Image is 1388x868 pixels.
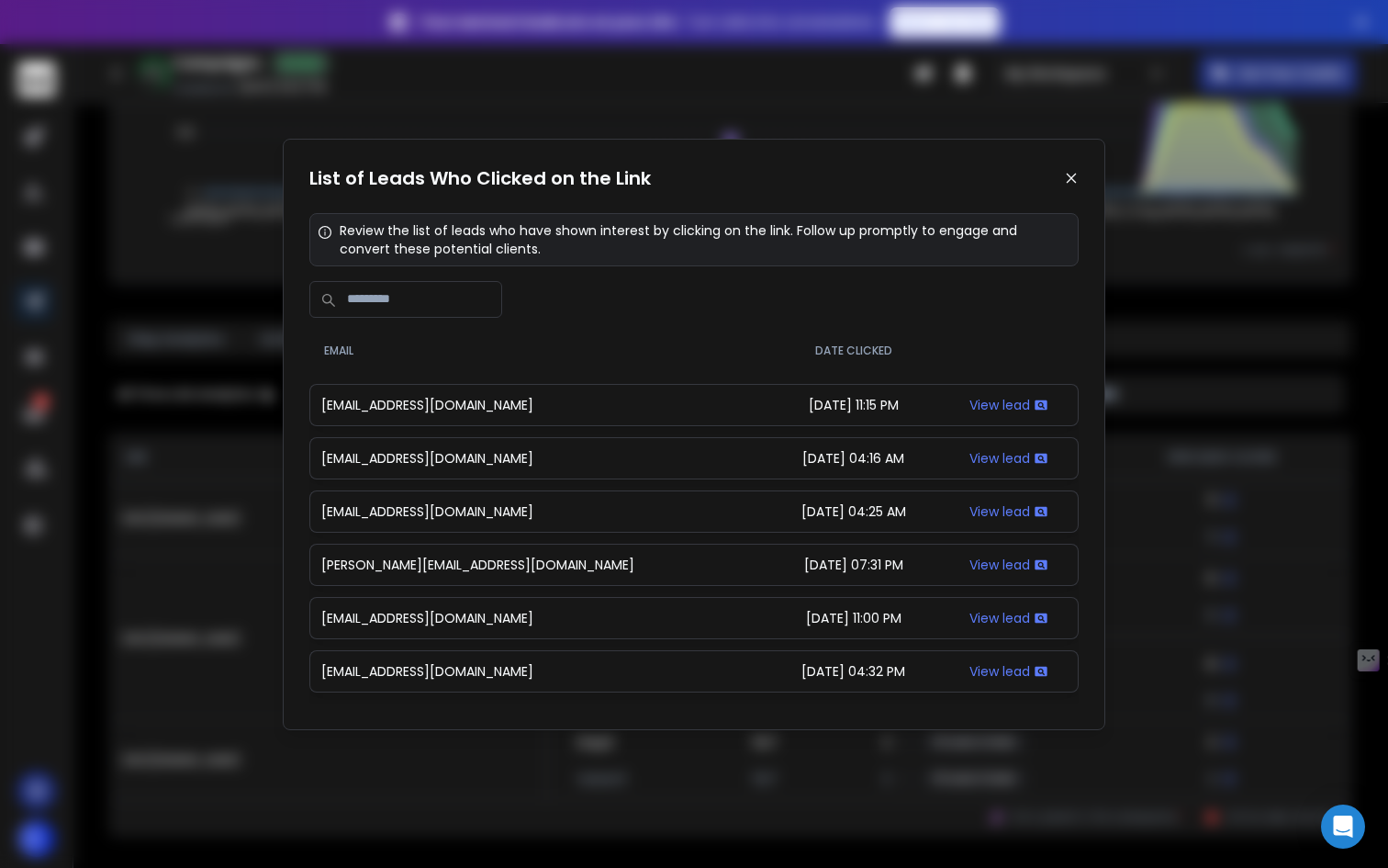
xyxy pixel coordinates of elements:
[340,221,1070,258] p: Review the list of leads who have shown interest by clicking on the link. Follow up promptly to e...
[951,449,1067,468] div: View lead
[951,609,1067,627] div: View lead
[778,662,929,681] div: [DATE] 04:32 PM
[309,329,767,373] th: Email
[951,662,1067,681] div: View lead
[1321,805,1365,849] div: Open Intercom Messenger
[951,396,1067,414] div: View lead
[309,490,767,533] td: [EMAIL_ADDRESS][DOMAIN_NAME]
[951,502,1067,521] div: View lead
[778,609,929,627] div: [DATE] 11:00 PM
[778,502,929,521] div: [DATE] 04:25 AM
[309,650,767,693] td: [EMAIL_ADDRESS][DOMAIN_NAME]
[309,384,767,426] td: [EMAIL_ADDRESS][DOMAIN_NAME]
[309,597,767,639] td: [EMAIL_ADDRESS][DOMAIN_NAME]
[778,449,929,468] div: [DATE] 04:16 AM
[309,165,651,191] h1: List of Leads Who Clicked on the Link
[309,437,767,479] td: [EMAIL_ADDRESS][DOMAIN_NAME]
[778,556,929,574] div: [DATE] 07:31 PM
[309,544,767,586] td: [PERSON_NAME][EMAIL_ADDRESS][DOMAIN_NAME]
[778,396,929,414] div: [DATE] 11:15 PM
[951,556,1067,574] div: View lead
[767,329,940,373] th: Date Clicked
